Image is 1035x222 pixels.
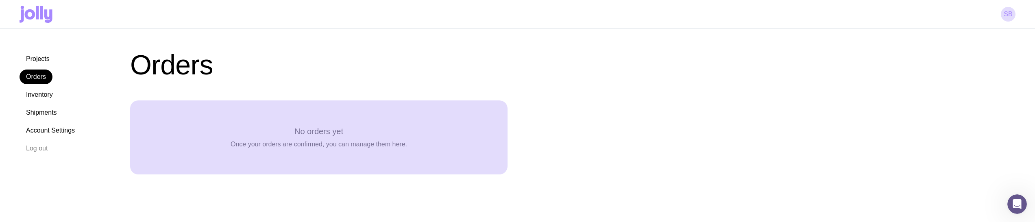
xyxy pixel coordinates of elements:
[20,141,54,156] button: Log out
[20,123,81,138] a: Account Settings
[1001,7,1015,22] a: SB
[20,105,63,120] a: Shipments
[130,52,213,78] h1: Orders
[20,87,59,102] a: Inventory
[231,140,407,148] p: Once your orders are confirmed, you can manage them here.
[231,126,407,136] h3: No orders yet
[20,70,52,84] a: Orders
[1007,194,1027,214] iframe: Intercom live chat
[20,52,56,66] a: Projects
